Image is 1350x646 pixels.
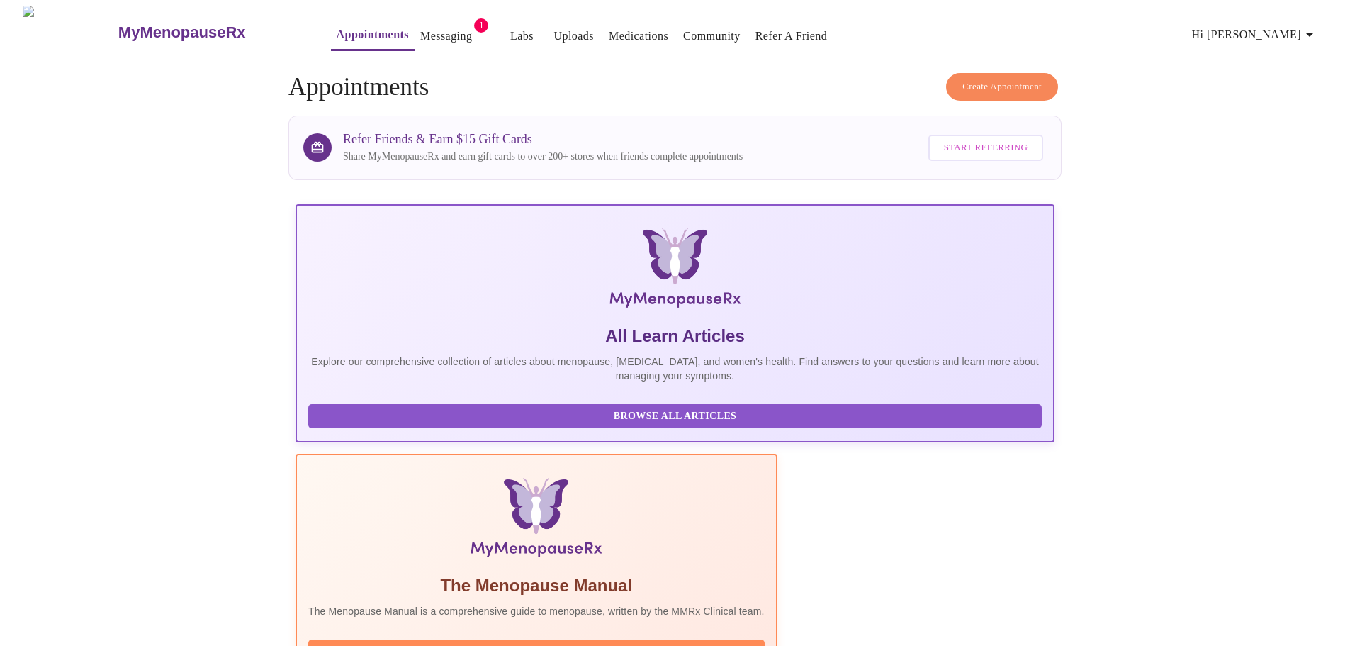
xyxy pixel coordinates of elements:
[510,26,534,46] a: Labs
[750,22,833,50] button: Refer a Friend
[603,22,674,50] button: Medications
[415,22,478,50] button: Messaging
[677,22,746,50] button: Community
[946,73,1058,101] button: Create Appointment
[308,409,1045,421] a: Browse All Articles
[962,79,1042,95] span: Create Appointment
[308,404,1042,429] button: Browse All Articles
[288,73,1062,101] h4: Appointments
[23,6,116,59] img: MyMenopauseRx Logo
[322,408,1028,425] span: Browse All Articles
[1192,25,1318,45] span: Hi [PERSON_NAME]
[420,26,472,46] a: Messaging
[928,135,1043,161] button: Start Referring
[308,604,765,618] p: The Menopause Manual is a comprehensive guide to menopause, written by the MMRx Clinical team.
[118,23,246,42] h3: MyMenopauseRx
[308,355,1042,383] p: Explore our comprehensive collection of articles about menopause, [MEDICAL_DATA], and women's hea...
[308,574,765,597] h5: The Menopause Manual
[925,128,1047,168] a: Start Referring
[331,21,415,51] button: Appointments
[343,150,743,164] p: Share MyMenopauseRx and earn gift cards to over 200+ stores when friends complete appointments
[343,132,743,147] h3: Refer Friends & Earn $15 Gift Cards
[944,140,1028,156] span: Start Referring
[755,26,828,46] a: Refer a Friend
[308,325,1042,347] h5: All Learn Articles
[499,22,544,50] button: Labs
[474,18,488,33] span: 1
[116,8,302,57] a: MyMenopauseRx
[553,26,594,46] a: Uploads
[337,25,409,45] a: Appointments
[422,228,928,313] img: MyMenopauseRx Logo
[609,26,668,46] a: Medications
[381,478,692,563] img: Menopause Manual
[683,26,741,46] a: Community
[1186,21,1324,49] button: Hi [PERSON_NAME]
[548,22,600,50] button: Uploads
